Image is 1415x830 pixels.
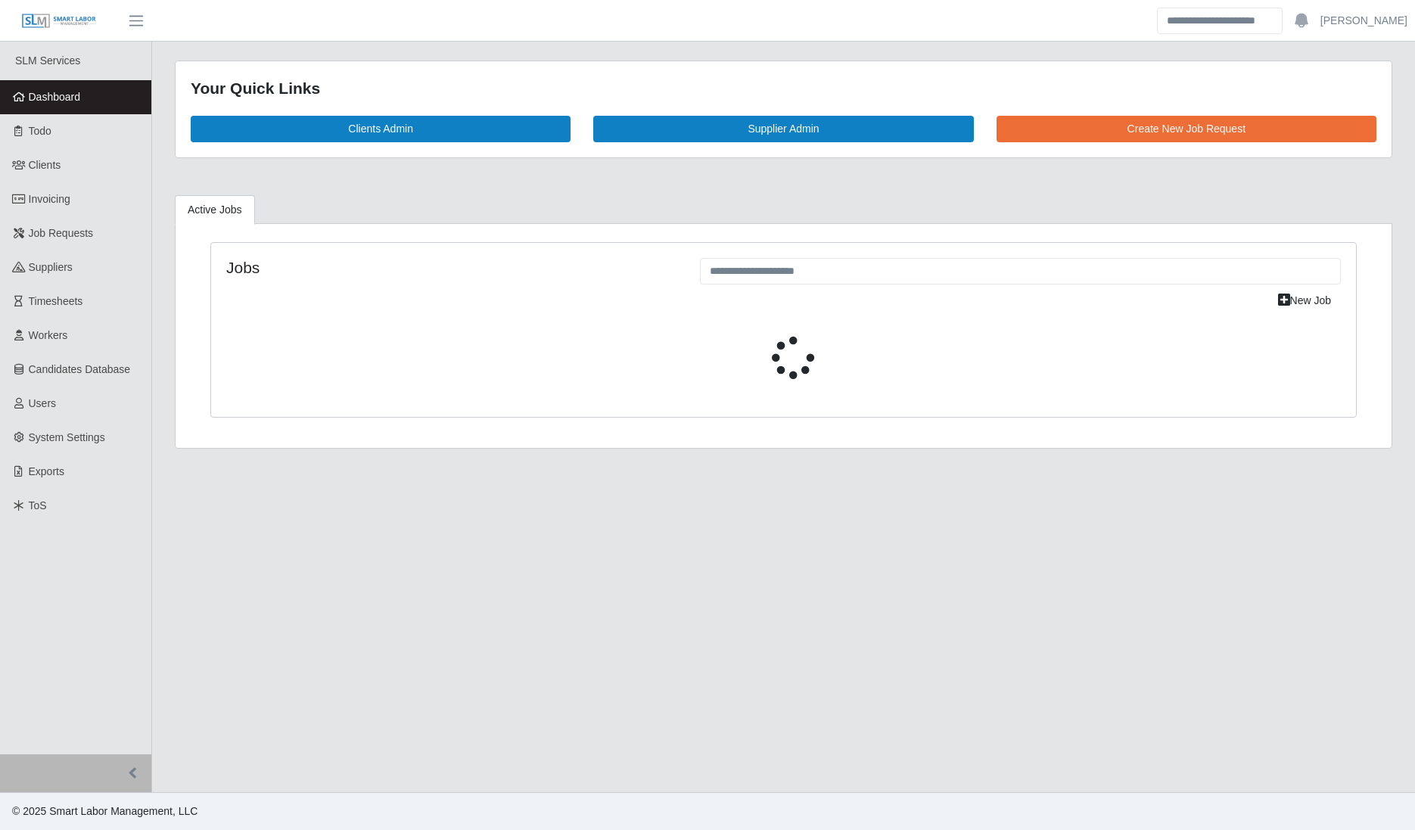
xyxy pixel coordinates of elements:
a: Supplier Admin [593,116,973,142]
span: Candidates Database [29,363,131,375]
span: © 2025 Smart Labor Management, LLC [12,805,197,817]
span: Dashboard [29,91,81,103]
span: Users [29,397,57,409]
span: Exports [29,465,64,477]
span: Clients [29,159,61,171]
span: Job Requests [29,227,94,239]
a: Clients Admin [191,116,571,142]
span: ToS [29,499,47,511]
input: Search [1157,8,1283,34]
div: Your Quick Links [191,76,1376,101]
a: Active Jobs [175,195,255,225]
a: [PERSON_NAME] [1320,13,1407,29]
span: SLM Services [15,54,80,67]
img: SLM Logo [21,13,97,30]
a: New Job [1268,288,1341,314]
h4: Jobs [226,258,677,277]
span: Todo [29,125,51,137]
span: System Settings [29,431,105,443]
span: Suppliers [29,261,73,273]
span: Timesheets [29,295,83,307]
span: Workers [29,329,68,341]
span: Invoicing [29,193,70,205]
a: Create New Job Request [997,116,1376,142]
